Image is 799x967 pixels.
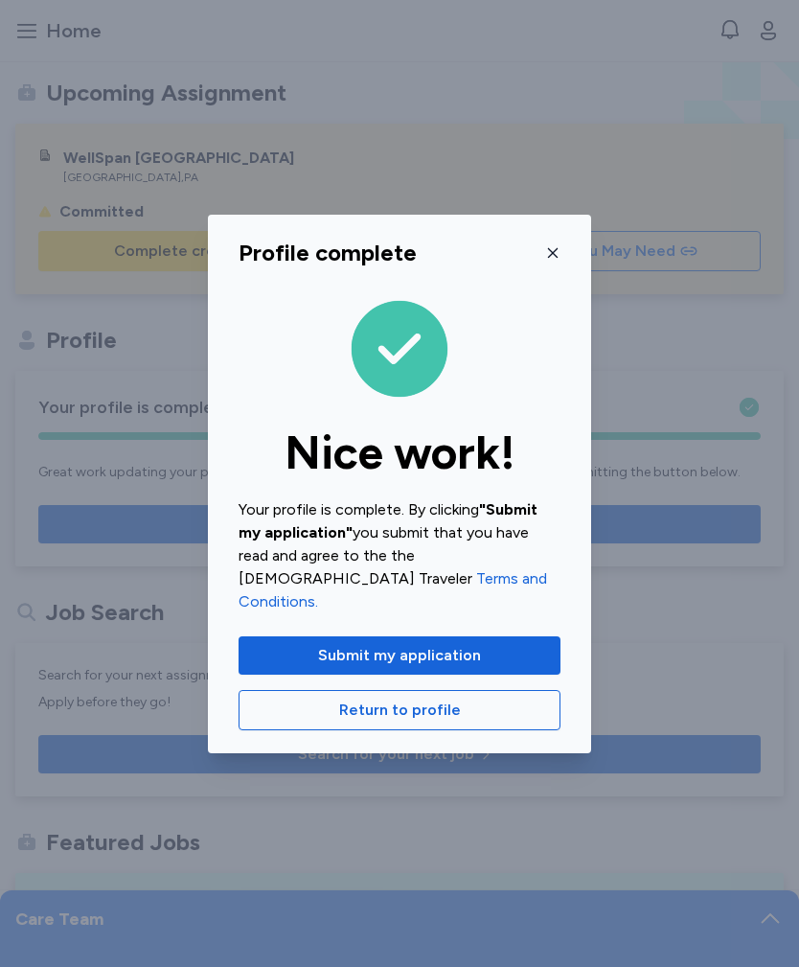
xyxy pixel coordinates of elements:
button: Return to profile [239,690,560,730]
span: Return to profile [339,699,461,722]
div: Nice work! [239,429,560,475]
span: Submit my application [318,644,481,667]
button: Submit my application [239,636,560,675]
div: Your profile is complete. By clicking you submit that you have read and agree to the the [DEMOGRA... [239,498,560,613]
div: Profile complete [239,238,417,268]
